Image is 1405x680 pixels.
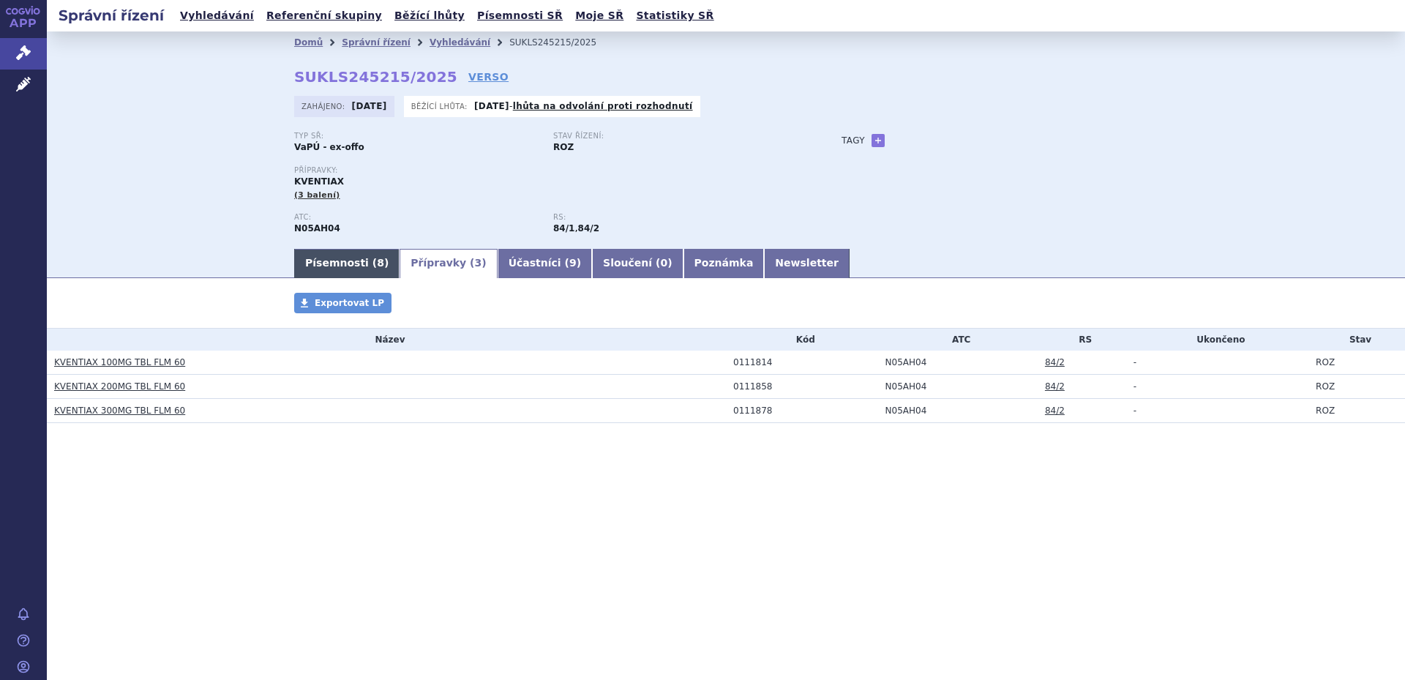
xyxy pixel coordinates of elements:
[1134,381,1136,392] span: -
[632,6,718,26] a: Statistiky SŘ
[390,6,469,26] a: Běžící lhůty
[578,223,599,233] strong: antipsychotika třetí volby - speciální, p.o.
[1134,406,1136,416] span: -
[294,37,323,48] a: Domů
[509,31,615,53] li: SUKLS245215/2025
[294,213,539,222] p: ATC:
[1308,351,1405,375] td: ROZ
[47,5,176,26] h2: Správní řízení
[660,257,667,269] span: 0
[1045,357,1065,367] a: 84/2
[553,213,812,235] div: ,
[733,406,878,416] div: 0111878
[474,100,693,112] p: -
[294,68,457,86] strong: SUKLS245215/2025
[377,257,384,269] span: 8
[468,70,509,84] a: VERSO
[842,132,865,149] h3: Tagy
[878,399,1038,423] td: KVETIAPIN
[878,351,1038,375] td: KVETIAPIN
[1308,329,1405,351] th: Stav
[301,100,348,112] span: Zahájeno:
[1308,375,1405,399] td: ROZ
[315,298,384,308] span: Exportovat LP
[294,132,539,141] p: Typ SŘ:
[294,249,400,278] a: Písemnosti (8)
[294,223,340,233] strong: KVETIAPIN
[878,329,1038,351] th: ATC
[1308,399,1405,423] td: ROZ
[513,101,693,111] a: lhůta na odvolání proti rozhodnutí
[1045,406,1065,416] a: 84/2
[294,293,391,313] a: Exportovat LP
[176,6,258,26] a: Vyhledávání
[411,100,471,112] span: Běžící lhůta:
[54,406,185,416] a: KVENTIAX 300MG TBL FLM 60
[1038,329,1126,351] th: RS
[569,257,577,269] span: 9
[54,381,185,392] a: KVENTIAX 200MG TBL FLM 60
[553,132,798,141] p: Stav řízení:
[726,329,878,351] th: Kód
[294,166,812,175] p: Přípravky:
[553,223,574,233] strong: antipsychotika druhé volby při selhání risperidonu, p.o.
[733,381,878,392] div: 0111858
[474,101,509,111] strong: [DATE]
[342,37,411,48] a: Správní řízení
[592,249,683,278] a: Sloučení (0)
[1045,381,1065,392] a: 84/2
[473,6,567,26] a: Písemnosti SŘ
[475,257,482,269] span: 3
[54,357,185,367] a: KVENTIAX 100MG TBL FLM 60
[294,190,340,200] span: (3 balení)
[498,249,592,278] a: Účastníci (9)
[571,6,628,26] a: Moje SŘ
[878,375,1038,399] td: KVETIAPIN
[683,249,765,278] a: Poznámka
[47,329,726,351] th: Název
[764,249,850,278] a: Newsletter
[1126,329,1308,351] th: Ukončeno
[294,176,344,187] span: KVENTIAX
[262,6,386,26] a: Referenční skupiny
[553,142,574,152] strong: ROZ
[872,134,885,147] a: +
[294,142,364,152] strong: VaPÚ - ex-offo
[553,213,798,222] p: RS:
[400,249,497,278] a: Přípravky (3)
[1134,357,1136,367] span: -
[352,101,387,111] strong: [DATE]
[733,357,878,367] div: 0111814
[430,37,490,48] a: Vyhledávání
